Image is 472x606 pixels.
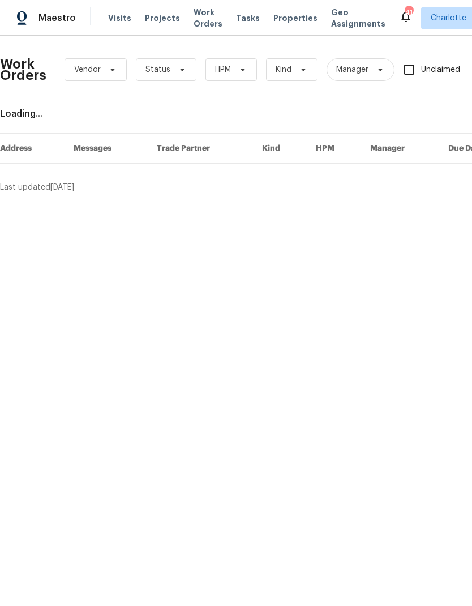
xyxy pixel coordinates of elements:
span: Status [145,64,170,75]
span: Maestro [38,12,76,24]
th: Kind [253,134,307,164]
span: Charlotte [431,12,466,24]
span: Kind [276,64,291,75]
span: HPM [215,64,231,75]
span: Projects [145,12,180,24]
th: Messages [65,134,148,164]
span: Vendor [74,64,101,75]
span: Work Orders [194,7,222,29]
span: Unclaimed [421,64,460,76]
span: Geo Assignments [331,7,385,29]
div: 41 [405,7,413,18]
span: Properties [273,12,317,24]
span: Manager [336,64,368,75]
span: Tasks [236,14,260,22]
th: HPM [307,134,361,164]
th: Manager [361,134,439,164]
span: [DATE] [50,183,74,191]
th: Trade Partner [148,134,254,164]
span: Visits [108,12,131,24]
